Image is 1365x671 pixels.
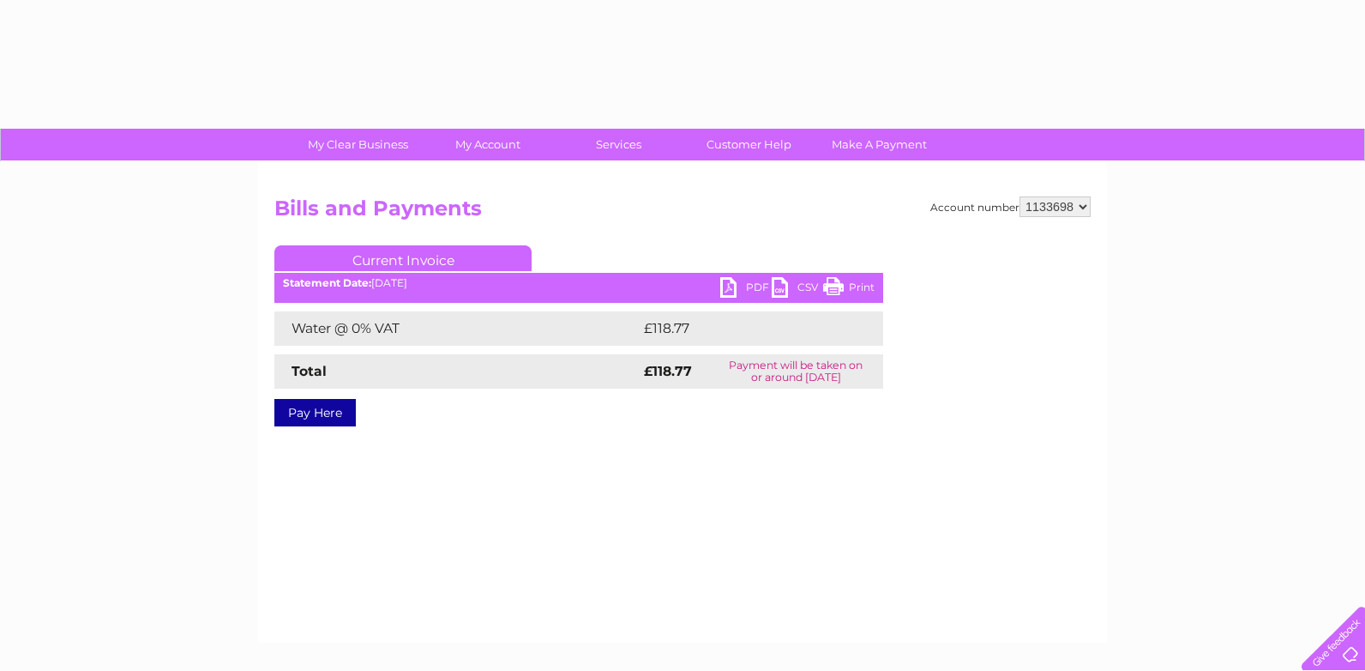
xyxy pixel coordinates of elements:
a: My Account [418,129,559,160]
a: Pay Here [274,399,356,426]
div: [DATE] [274,277,883,289]
td: Water @ 0% VAT [274,311,640,346]
td: Payment will be taken on or around [DATE] [709,354,883,389]
div: Account number [930,196,1091,217]
strong: £118.77 [644,363,692,379]
td: £118.77 [640,311,850,346]
b: Statement Date: [283,276,371,289]
a: My Clear Business [287,129,429,160]
a: Print [823,277,875,302]
a: Services [548,129,689,160]
a: Make A Payment [809,129,950,160]
strong: Total [292,363,327,379]
a: Current Invoice [274,245,532,271]
a: PDF [720,277,772,302]
a: CSV [772,277,823,302]
h2: Bills and Payments [274,196,1091,229]
a: Customer Help [678,129,820,160]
